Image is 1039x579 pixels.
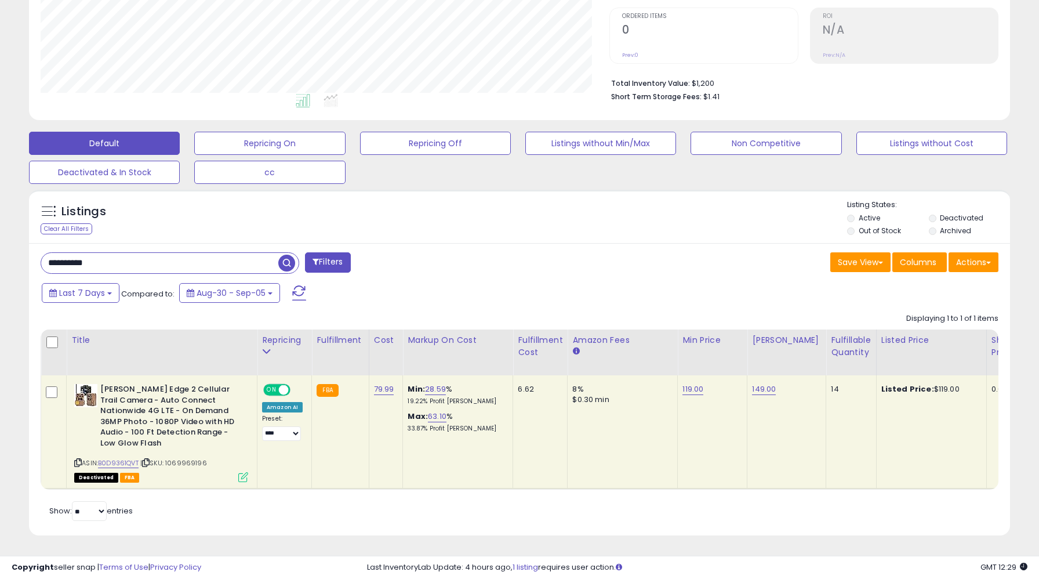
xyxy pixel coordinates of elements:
[59,287,105,299] span: Last 7 Days
[823,13,998,20] span: ROI
[682,334,742,346] div: Min Price
[831,384,867,395] div: 14
[408,397,504,406] p: 19.22% Profit [PERSON_NAME]
[572,346,579,357] small: Amazon Fees.
[682,383,703,395] a: 119.00
[611,92,702,102] b: Short Term Storage Fees:
[859,213,880,223] label: Active
[49,505,133,516] span: Show: entries
[622,52,638,59] small: Prev: 0
[611,75,990,89] li: $1,200
[892,252,947,272] button: Columns
[41,223,92,234] div: Clear All Filters
[831,334,871,359] div: Fulfillable Quantity
[572,334,673,346] div: Amazon Fees
[374,334,398,346] div: Cost
[408,334,508,346] div: Markup on Cost
[262,402,303,412] div: Amazon AI
[518,334,562,359] div: Fulfillment Cost
[305,252,350,273] button: Filters
[121,288,175,299] span: Compared to:
[991,384,1011,395] div: 0.00
[428,411,446,422] a: 63.10
[847,200,1010,211] p: Listing States:
[74,384,248,481] div: ASIN:
[74,384,97,407] img: 51R12YUTH1L._SL40_.jpg
[140,458,207,468] span: | SKU: 1069969196
[71,334,252,346] div: Title
[906,313,998,324] div: Displaying 1 to 1 of 1 items
[317,384,338,397] small: FBA
[823,23,998,39] h2: N/A
[179,283,280,303] button: Aug-30 - Sep-05
[194,132,345,155] button: Repricing On
[525,132,676,155] button: Listings without Min/Max
[881,383,934,395] b: Listed Price:
[42,283,119,303] button: Last 7 Days
[262,334,307,346] div: Repricing
[74,473,118,483] span: All listings that are unavailable for purchase on Amazon for any reason other than out-of-stock
[197,287,266,299] span: Aug-30 - Sep-05
[367,562,1027,573] div: Last InventoryLab Update: 4 hours ago, requires user action.
[374,383,394,395] a: 79.99
[980,562,1027,573] span: 2025-09-13 12:29 GMT
[12,562,201,573] div: seller snap | |
[408,411,428,422] b: Max:
[940,213,983,223] label: Deactivated
[289,385,307,395] span: OFF
[622,23,797,39] h2: 0
[881,384,978,395] div: $119.00
[859,226,901,236] label: Out of Stock
[194,161,345,184] button: cc
[150,562,201,573] a: Privacy Policy
[752,383,776,395] a: 149.00
[408,383,425,395] b: Min:
[949,252,998,272] button: Actions
[29,132,180,155] button: Default
[830,252,891,272] button: Save View
[513,562,538,573] a: 1 listing
[518,384,558,395] div: 6.62
[99,562,148,573] a: Terms of Use
[940,226,971,236] label: Archived
[703,91,720,102] span: $1.41
[900,256,936,268] span: Columns
[408,411,504,433] div: %
[691,132,841,155] button: Non Competitive
[317,334,364,346] div: Fulfillment
[752,334,821,346] div: [PERSON_NAME]
[823,52,845,59] small: Prev: N/A
[991,334,1015,359] div: Ship Price
[408,384,504,406] div: %
[408,425,504,433] p: 33.87% Profit [PERSON_NAME]
[572,395,669,405] div: $0.30 min
[98,458,139,468] a: B0D9361QVT
[881,334,982,346] div: Listed Price
[856,132,1007,155] button: Listings without Cost
[622,13,797,20] span: Ordered Items
[360,132,511,155] button: Repricing Off
[572,384,669,395] div: 8%
[61,204,106,220] h5: Listings
[425,383,446,395] a: 28.59
[29,161,180,184] button: Deactivated & In Stock
[264,385,279,395] span: ON
[262,415,303,441] div: Preset:
[611,78,690,88] b: Total Inventory Value:
[120,473,140,483] span: FBA
[100,384,241,451] b: [PERSON_NAME] Edge 2 Cellular Trail Camera - Auto Connect Nationwide 4G LTE - On Demand 36MP Phot...
[12,562,54,573] strong: Copyright
[403,330,513,375] th: The percentage added to the cost of goods (COGS) that forms the calculator for Min & Max prices.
